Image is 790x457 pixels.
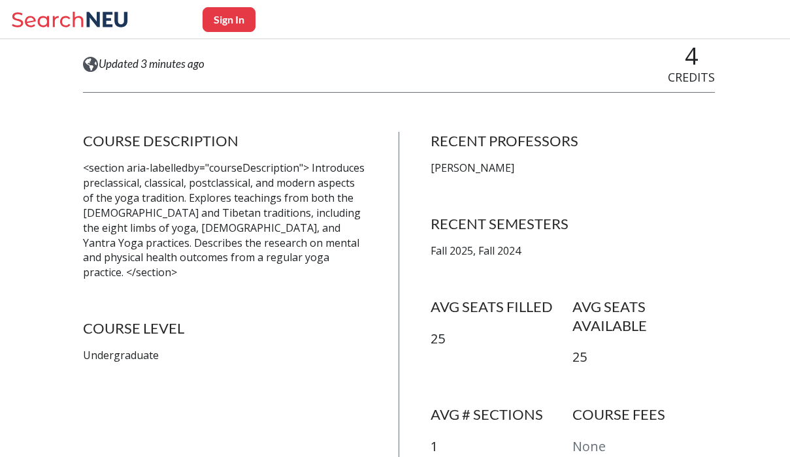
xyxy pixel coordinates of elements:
h4: AVG SEATS AVAILABLE [572,298,715,335]
h4: COURSE LEVEL [83,319,367,338]
p: <section aria-labelledby="courseDescription"> Introduces preclassical, classical, postclassical, ... [83,161,367,280]
p: 25 [431,330,573,349]
p: None [572,437,715,456]
h4: AVG SEATS FILLED [431,298,573,316]
h4: COURSE DESCRIPTION [83,132,367,150]
h4: RECENT PROFESSORS [431,132,715,150]
span: Updated 3 minutes ago [99,57,205,71]
h4: COURSE FEES [572,405,715,424]
p: 1 [431,437,573,456]
h4: RECENT SEMESTERS [431,215,715,233]
p: Fall 2025, Fall 2024 [431,244,715,259]
button: Sign In [203,7,255,32]
p: [PERSON_NAME] [431,161,715,176]
p: Undergraduate [83,348,367,363]
span: CREDITS [668,69,715,85]
h4: AVG # SECTIONS [431,405,573,424]
p: 25 [572,348,715,367]
span: 4 [685,40,699,72]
